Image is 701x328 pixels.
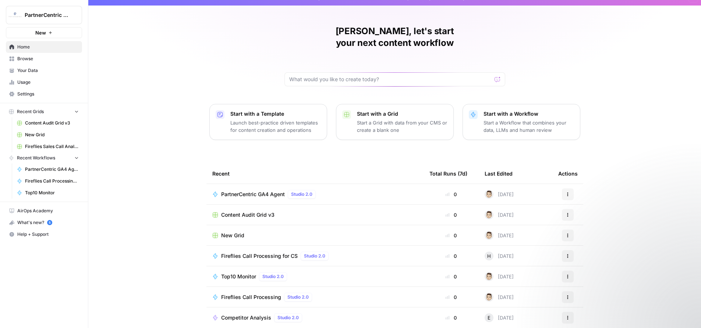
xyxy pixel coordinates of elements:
div: Recent [212,163,418,184]
button: Help + Support [6,228,82,240]
span: Fireflies Call Processing for CS [25,178,79,184]
a: Home [6,41,82,53]
img: j22vlec3s5as1jy706j54i2l8ae1 [485,190,493,199]
span: Usage [17,79,79,86]
a: AirOps Academy [6,205,82,217]
p: Launch best-practice driven templates for content creation and operations [230,119,321,134]
span: New [35,29,46,36]
span: PartnerCentric GA4 Agent [25,166,79,173]
p: Start a Grid with data from your CMS or create a blank one [357,119,447,134]
span: Top10 Monitor [221,273,256,280]
img: j22vlec3s5as1jy706j54i2l8ae1 [485,231,493,240]
button: Recent Workflows [6,152,82,163]
button: Start with a WorkflowStart a Workflow that combines your data, LLMs and human review [463,104,580,140]
span: Studio 2.0 [287,294,309,300]
img: PartnerCentric Sales Tools Logo [8,8,22,22]
p: Start with a Template [230,110,321,118]
span: Browse [17,55,79,62]
img: j22vlec3s5as1jy706j54i2l8ae1 [485,210,493,219]
div: [DATE] [485,272,514,281]
span: Studio 2.0 [277,314,299,321]
a: Content Audit Grid v3 [14,117,82,129]
h1: [PERSON_NAME], let's start your next content workflow [284,25,505,49]
a: Fireflies Sales Call Analysis For CS [14,141,82,152]
a: Top10 MonitorStudio 2.0 [212,272,418,281]
input: What would you like to create today? [289,76,492,83]
div: 0 [429,273,473,280]
text: 5 [49,221,50,224]
span: Home [17,44,79,50]
div: 0 [429,252,473,260]
span: Recent Grids [17,108,44,115]
div: [DATE] [485,252,514,260]
button: Start with a TemplateLaunch best-practice driven templates for content creation and operations [209,104,327,140]
div: 0 [429,191,473,198]
span: Studio 2.0 [262,273,284,280]
a: Fireflies Call Processing for CSStudio 2.0 [212,252,418,260]
div: [DATE] [485,293,514,302]
div: [DATE] [485,231,514,240]
span: Fireflies Sales Call Analysis For CS [25,143,79,150]
span: Recent Workflows [17,155,55,161]
a: Browse [6,53,82,65]
p: Start with a Grid [357,110,447,118]
span: Your Data [17,67,79,74]
p: Start a Workflow that combines your data, LLMs and human review [484,119,574,134]
span: Settings [17,91,79,97]
a: Content Audit Grid v3 [212,211,418,219]
a: PartnerCentric GA4 Agent [14,163,82,175]
div: 0 [429,293,473,301]
div: Total Runs (7d) [429,163,467,184]
span: Competitor Analysis [221,314,271,321]
div: [DATE] [485,190,514,199]
p: Start with a Workflow [484,110,574,118]
a: Fireflies Call ProcessingStudio 2.0 [212,293,418,302]
span: Help + Support [17,231,79,238]
a: PartnerCentric GA4 AgentStudio 2.0 [212,190,418,199]
span: H [487,252,491,260]
span: Content Audit Grid v3 [25,120,79,126]
div: What's new? [6,217,82,228]
span: Studio 2.0 [304,253,325,259]
span: Studio 2.0 [291,191,312,198]
a: New Grid [212,232,418,239]
span: AirOps Academy [17,208,79,214]
span: New Grid [25,131,79,138]
a: New Grid [14,129,82,141]
span: Fireflies Call Processing [221,293,281,301]
button: New [6,27,82,38]
button: Start with a GridStart a Grid with data from your CMS or create a blank one [336,104,454,140]
a: Settings [6,88,82,100]
div: [DATE] [485,313,514,322]
div: 0 [429,211,473,219]
span: Top10 Monitor [25,190,79,196]
span: New Grid [221,232,244,239]
div: Last Edited [485,163,513,184]
span: PartnerCentric Sales Tools [25,11,69,19]
img: j22vlec3s5as1jy706j54i2l8ae1 [485,272,493,281]
div: Actions [558,163,578,184]
div: [DATE] [485,210,514,219]
a: Fireflies Call Processing for CS [14,175,82,187]
img: j22vlec3s5as1jy706j54i2l8ae1 [485,293,493,302]
span: Content Audit Grid v3 [221,211,275,219]
a: Top10 Monitor [14,187,82,199]
button: Workspace: PartnerCentric Sales Tools [6,6,82,24]
a: Competitor AnalysisStudio 2.0 [212,313,418,322]
button: Recent Grids [6,106,82,117]
button: What's new? 5 [6,217,82,228]
span: PartnerCentric GA4 Agent [221,191,285,198]
span: E [488,314,491,321]
div: 0 [429,314,473,321]
a: Usage [6,76,82,88]
div: 0 [429,232,473,239]
span: Fireflies Call Processing for CS [221,252,298,260]
a: Your Data [6,65,82,76]
a: 5 [47,220,52,225]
